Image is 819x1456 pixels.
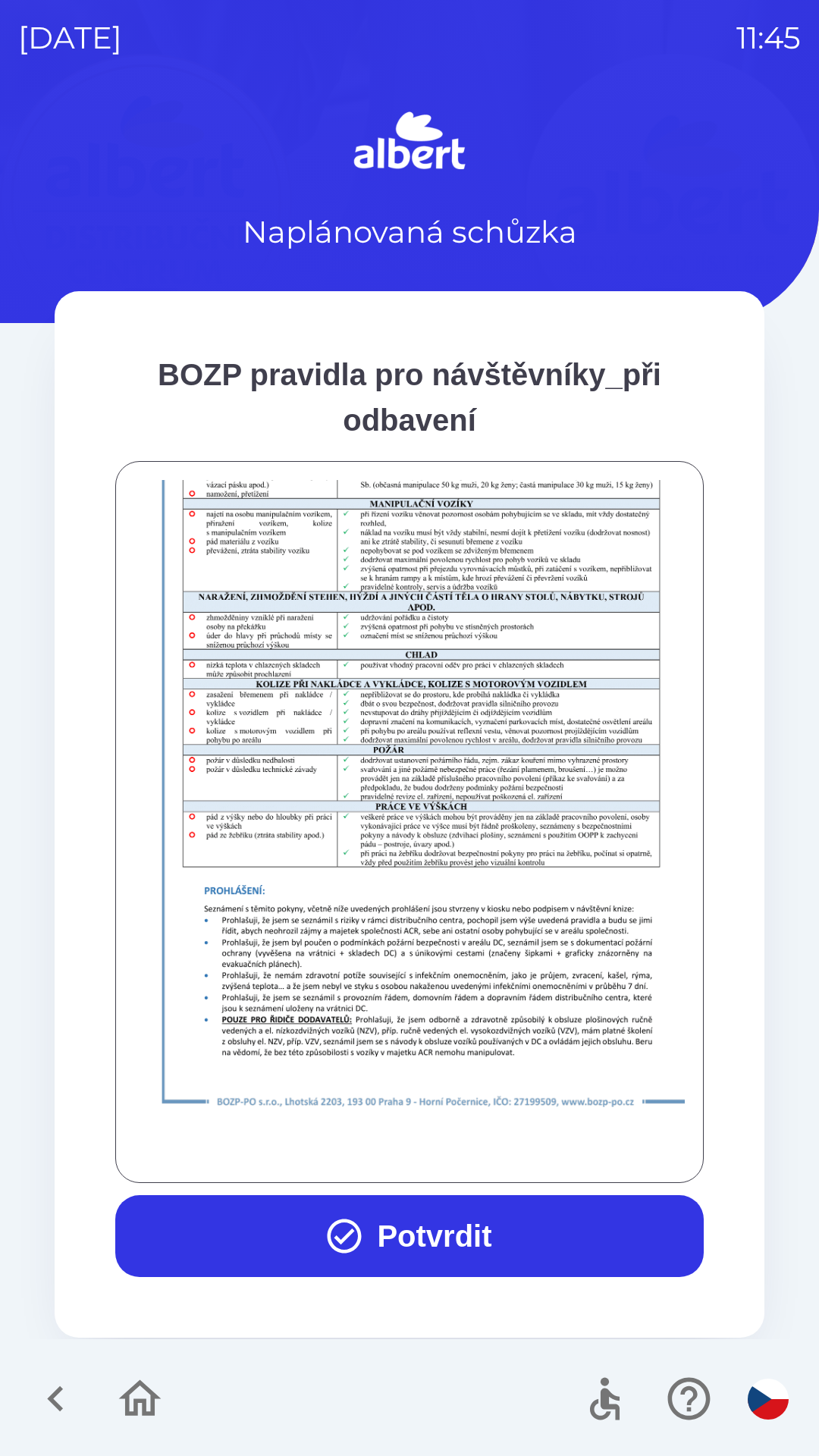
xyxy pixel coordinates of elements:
p: [DATE] [18,15,122,61]
button: Potvrdit [115,1195,704,1277]
img: t5iKY4Cocv4gECBCogIEgBgIECBAgQIAAAQIEDAQNECBAgAABAgQIECCwAh4EVRAgQIAAAQIECBAg4EHQAAECBAgQIECAAAEC... [134,290,723,1122]
img: cs flag [748,1379,789,1420]
img: Logo [55,106,764,179]
div: BOZP pravidla pro návštěvníky_při odbavení [115,352,704,443]
p: Naplánovaná schůzka [243,209,577,255]
p: 11:45 [736,15,801,61]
